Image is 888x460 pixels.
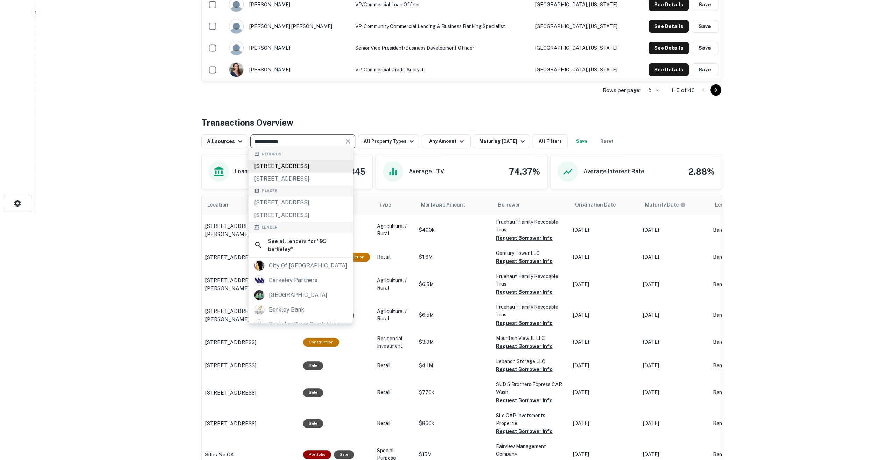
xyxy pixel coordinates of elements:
button: See Details [649,63,689,76]
p: Bank [713,389,769,396]
p: Mountain View JL LLC [496,334,566,342]
th: Location [202,195,300,215]
p: Retail [377,389,412,396]
a: berkeley partners [249,273,353,288]
p: Bank [713,420,769,427]
a: [STREET_ADDRESS] [205,389,296,397]
button: Reset [596,134,618,148]
div: city of [GEOGRAPHIC_DATA] [269,260,347,271]
span: Maturity dates displayed may be estimated. Please contact the lender for the most accurate maturi... [645,201,695,209]
p: Agricultural / Rural [377,277,412,292]
div: Sale [303,419,323,428]
div: This loan purpose was for construction [303,338,339,347]
button: Request Borrower Info [496,342,553,350]
div: 5 [643,85,660,95]
div: [GEOGRAPHIC_DATA] [269,290,327,300]
h4: 2.88% [688,165,715,178]
span: Records [262,151,281,157]
button: Save [692,63,718,76]
p: Bank [713,451,769,458]
p: $15M [419,451,489,458]
p: [DATE] [643,451,706,458]
p: [STREET_ADDRESS][PERSON_NAME] [205,276,296,293]
p: Situs Na CA [205,451,234,459]
p: [DATE] [643,339,706,346]
div: All sources [207,137,244,146]
button: All sources [201,134,247,148]
button: All Filters [533,134,568,148]
button: Save your search to get updates of matches that match your search criteria. [571,134,593,148]
p: $1.6M [419,253,489,261]
p: [DATE] [573,226,636,234]
p: [STREET_ADDRESS] [205,338,256,347]
p: Bank [713,339,769,346]
p: [DATE] [573,339,636,346]
p: Retail [377,362,412,369]
button: Request Borrower Info [496,288,553,296]
p: [STREET_ADDRESS] [205,361,256,370]
h6: Average LTV [409,167,444,176]
button: See Details [649,42,689,54]
a: city of [GEOGRAPHIC_DATA] [249,258,353,273]
th: Borrower [492,195,569,215]
span: Type [379,201,400,209]
p: [STREET_ADDRESS] [205,253,256,262]
td: [GEOGRAPHIC_DATA], [US_STATE] [531,37,634,59]
img: picture [254,305,264,315]
img: picture [254,276,264,285]
div: Sale [334,450,354,459]
a: Situs Na CA [205,451,296,459]
p: 1–5 of 40 [671,86,695,95]
div: [STREET_ADDRESS] [249,209,353,222]
td: VP, Community Commercial Lending & Business Banking Specialist [352,15,531,37]
h6: See all lenders for " 95 berkeley " [268,237,347,253]
p: [DATE] [643,281,706,288]
p: [DATE] [573,389,636,396]
button: Clear [343,137,353,146]
th: Origination Date [569,195,639,215]
div: [STREET_ADDRESS] [249,160,353,172]
button: Request Borrower Info [496,427,553,435]
p: Bank [713,281,769,288]
th: Mortgage Amount [415,195,492,215]
td: [GEOGRAPHIC_DATA], [US_STATE] [531,15,634,37]
p: Retail [377,420,412,427]
h6: Average Interest Rate [583,167,644,176]
p: Century Tower LLC [496,249,566,257]
a: [STREET_ADDRESS][PERSON_NAME][PERSON_NAME] [205,307,296,323]
a: [STREET_ADDRESS] [205,361,296,370]
p: $4.1M [419,362,489,369]
th: Maturity dates displayed may be estimated. Please contact the lender for the most accurate maturi... [639,195,709,215]
th: Type [373,195,415,215]
button: Request Borrower Info [496,365,553,374]
p: Bank [713,362,769,369]
p: [DATE] [573,312,636,319]
div: Sale [303,361,323,370]
div: [PERSON_NAME] [PERSON_NAME] [229,19,348,34]
iframe: Chat Widget [853,404,888,438]
div: This is a portfolio loan with 8 properties [303,450,331,459]
p: Agricultural / Rural [377,308,412,322]
p: [DATE] [643,362,706,369]
p: Fruehauf Family Revocable Trus [496,303,566,319]
img: picture [254,290,264,300]
p: Agricultural / Rural [377,223,412,237]
button: Go to next page [710,84,721,96]
img: berkeley_point_capital_llc_logo.jpeg [254,320,264,329]
div: berkley bank [269,305,304,315]
p: [DATE] [573,253,636,261]
div: Maturing [DATE] [479,137,527,146]
a: [STREET_ADDRESS] [205,419,296,428]
a: berkeley point capital llc [249,317,353,332]
button: Save [692,42,718,54]
p: $400k [419,226,489,234]
p: [DATE] [643,420,706,427]
span: Mortgage Amount [421,201,474,209]
p: $3.9M [419,339,489,346]
p: Fruehauf Family Revocable Trus [496,218,566,234]
button: See Details [649,20,689,33]
span: Lender [262,224,278,230]
h6: Loans Originated [235,167,281,176]
button: Request Borrower Info [496,257,553,265]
